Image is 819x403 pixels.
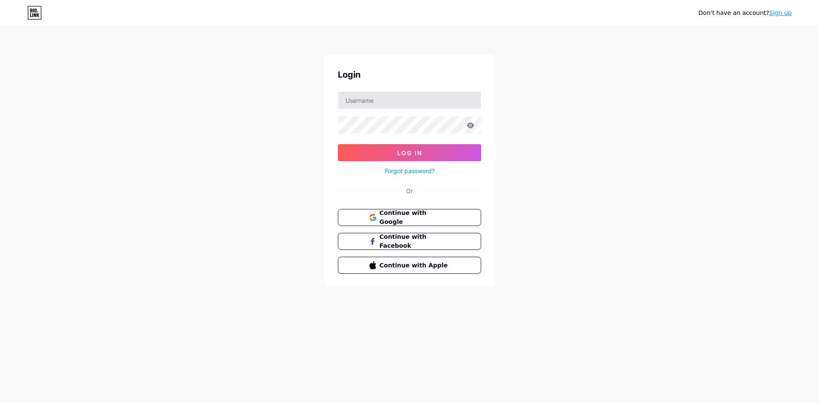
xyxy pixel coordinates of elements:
[769,9,792,16] a: Sign up
[338,209,481,226] button: Continue with Google
[380,232,450,250] span: Continue with Facebook
[338,68,481,81] div: Login
[380,261,450,270] span: Continue with Apple
[385,166,435,175] a: Forgot password?
[406,186,413,195] div: Or
[338,257,481,274] button: Continue with Apple
[338,233,481,250] button: Continue with Facebook
[338,92,481,109] input: Username
[397,149,422,157] span: Log In
[338,144,481,161] button: Log In
[698,9,792,17] div: Don't have an account?
[380,209,450,226] span: Continue with Google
